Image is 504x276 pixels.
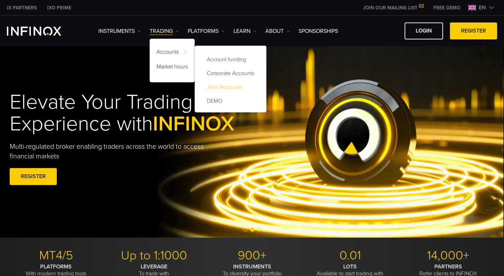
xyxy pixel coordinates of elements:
a: DEMO [202,94,259,108]
p: Multi-regulated broker enabling traders across the world to access financial markets [10,142,215,161]
a: Market hours [150,61,195,75]
strong: PLATFORMS [40,263,72,270]
strong: LOTS [343,263,357,270]
p: 14,000+ [402,248,495,263]
a: PLATFORMS [188,27,225,35]
a: TRADING [150,27,179,35]
a: REGISTER [10,168,57,185]
a: INFINOX [2,4,42,11]
a: Learn [233,27,257,35]
h1: Elevate Your Trading Experience with [10,91,267,135]
span: en [476,3,489,12]
a: Account funding [202,53,259,66]
a: LOGIN [405,22,443,39]
a: ABOUT [265,27,290,35]
a: Instruments [98,27,141,35]
a: INFINOX Logo [7,27,78,36]
p: 900+ [206,248,299,263]
span: Go to slide 3 [257,228,261,232]
span: Go to slide 1 [243,228,247,232]
span: INFINOX [153,111,235,136]
a: INFINOX MENU [428,4,466,11]
a: Corporate Accounts [202,66,259,80]
a: JOIN OUR MAILING LIST [358,5,428,11]
a: Joint Accounts [202,80,259,94]
strong: INSTRUMENTS [233,263,271,270]
a: REGISTER [450,22,497,39]
a: INFINOX [42,4,77,11]
a: Accounts [150,46,195,61]
p: MT4/5 [10,248,103,263]
strong: PARTNERS [434,263,462,270]
a: SPONSORSHIPS [299,27,338,35]
p: 0.01 [304,248,397,263]
span: Go to slide 2 [250,228,254,232]
p: Up to 1:1000 [108,248,201,263]
strong: LEVERAGE [141,263,167,270]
